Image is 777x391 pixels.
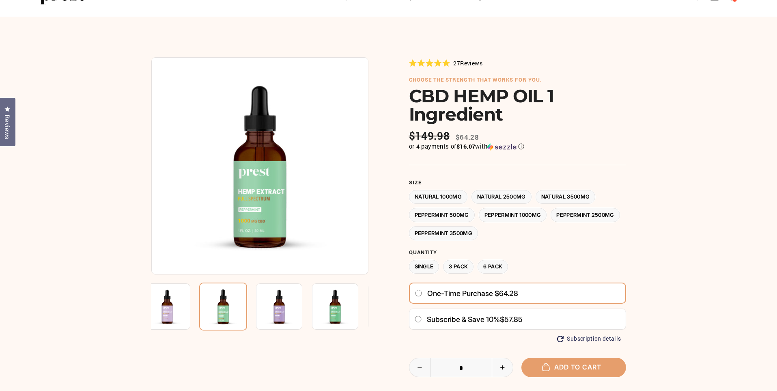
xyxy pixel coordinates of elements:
input: quantity [409,358,513,378]
h6: choose the strength that works for you. [409,77,626,83]
label: 3 Pack [443,260,474,274]
div: 27Reviews [409,58,482,67]
input: One-time purchase $64.28 [415,290,422,296]
img: CBD HEMP OIL 1 Ingredient [199,283,247,331]
span: Reviews [2,114,13,140]
div: or 4 payments of with [409,143,626,151]
span: $149.98 [409,130,452,142]
button: Subscription details [557,335,621,342]
img: CBD HEMP OIL 1 Ingredient [312,283,358,330]
img: CBD HEMP OIL 1 Ingredient [368,283,414,330]
span: Add to cart [546,363,601,371]
img: CBD HEMP OIL 1 Ingredient [151,57,368,274]
img: CBD HEMP OIL 1 Ingredient [256,283,302,330]
button: Increase item quantity by one [492,358,513,377]
input: Subscribe & save 10%$57.85 [414,316,422,322]
span: One-time purchase $64.28 [427,289,518,298]
span: $64.28 [456,132,479,142]
button: Reduce item quantity by one [409,358,430,377]
label: Peppermint 3500MG [409,226,478,240]
h1: CBD HEMP OIL 1 Ingredient [409,87,626,123]
label: 6 Pack [478,260,508,274]
label: Peppermint 1000MG [479,208,547,222]
label: Natural 1000MG [409,190,468,204]
label: Size [409,179,626,186]
img: CBD HEMP OIL 1 Ingredient [144,283,190,330]
div: or 4 payments of$16.07withSezzle Click to learn more about Sezzle [409,143,626,151]
span: Reviews [460,59,482,67]
span: 27 [453,59,460,67]
span: $16.07 [456,143,475,150]
span: Subscribe & save 10% [427,315,500,324]
button: Add to cart [521,358,626,377]
img: Sezzle [487,143,517,151]
label: Quantity [409,249,626,256]
span: $57.85 [500,315,523,324]
label: Natural 2500MG [471,190,532,204]
label: Peppermint 2500MG [551,208,620,222]
label: Natural 3500MG [536,190,596,204]
span: Subscription details [567,335,621,342]
label: Peppermint 500MG [409,208,475,222]
label: Single [409,260,439,274]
